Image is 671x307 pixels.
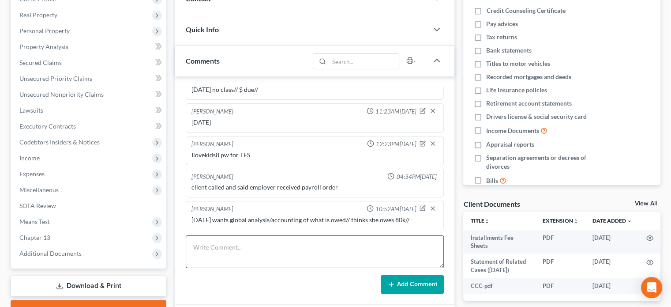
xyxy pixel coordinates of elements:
[486,46,532,55] span: Bank statements
[19,122,76,130] span: Executory Contracts
[463,199,520,208] div: Client Documents
[191,151,438,159] div: Ilovekids8 pw for TFS
[19,138,100,146] span: Codebtors Insiders & Notices
[585,278,639,294] td: [DATE]
[536,230,585,254] td: PDF
[12,55,166,71] a: Secured Claims
[19,11,57,19] span: Real Property
[381,275,444,294] button: Add Comment
[463,230,536,254] td: Installments Fee Sheets
[585,230,639,254] td: [DATE]
[486,33,517,42] span: Tax returns
[329,54,399,69] input: Search...
[191,85,438,94] div: [DATE] no class// $ due//
[19,43,68,50] span: Property Analysis
[486,19,518,28] span: Pay advices
[12,198,166,214] a: SOFA Review
[536,254,585,278] td: PDF
[635,201,657,207] a: View All
[19,234,50,241] span: Chapter 13
[191,107,233,116] div: [PERSON_NAME]
[19,202,56,209] span: SOFA Review
[486,59,550,68] span: Titles to motor vehicles
[486,86,547,95] span: Life insurance policies
[463,254,536,278] td: Statement of Related Cases ([DATE])
[484,219,489,224] i: unfold_more
[486,140,534,149] span: Appraisal reports
[12,118,166,134] a: Executory Contracts
[19,106,43,114] span: Lawsuits
[19,170,45,178] span: Expenses
[19,186,59,193] span: Miscellaneous
[536,278,585,294] td: PDF
[19,59,62,66] span: Secured Claims
[486,126,539,135] span: Income Documents
[19,91,104,98] span: Unsecured Nonpriority Claims
[191,173,233,181] div: [PERSON_NAME]
[486,176,498,185] span: Bills
[396,173,436,181] span: 04:34PM[DATE]
[486,153,604,171] span: Separation agreements or decrees of divorces
[186,57,220,65] span: Comments
[627,219,632,224] i: expand_more
[19,154,40,162] span: Income
[585,254,639,278] td: [DATE]
[19,27,70,34] span: Personal Property
[191,140,233,149] div: [PERSON_NAME]
[11,276,166,296] a: Download & Print
[12,71,166,87] a: Unsecured Priority Claims
[641,277,662,298] div: Open Intercom Messenger
[12,39,166,55] a: Property Analysis
[19,218,50,225] span: Means Test
[191,118,438,127] div: [DATE]
[486,112,587,121] span: Drivers license & social security card
[12,102,166,118] a: Lawsuits
[19,250,82,257] span: Additional Documents
[191,205,233,214] div: [PERSON_NAME]
[486,99,572,108] span: Retirement account statements
[186,25,219,34] span: Quick Info
[486,72,571,81] span: Recorded mortgages and deeds
[191,183,438,192] div: client called and said employer received payroll order
[375,107,416,116] span: 11:23AM[DATE]
[19,75,92,82] span: Unsecured Priority Claims
[463,278,536,294] td: CCC-pdf
[376,140,416,148] span: 12:23PM[DATE]
[543,217,578,224] a: Extensionunfold_more
[486,6,565,15] span: Credit Counseling Certificate
[191,216,438,224] div: [DATE] wants global analysis/accounting of what is owed// thinks she owes 80k//
[470,217,489,224] a: Titleunfold_more
[573,219,578,224] i: unfold_more
[375,205,416,213] span: 10:52AM[DATE]
[592,217,632,224] a: Date Added expand_more
[12,87,166,102] a: Unsecured Nonpriority Claims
